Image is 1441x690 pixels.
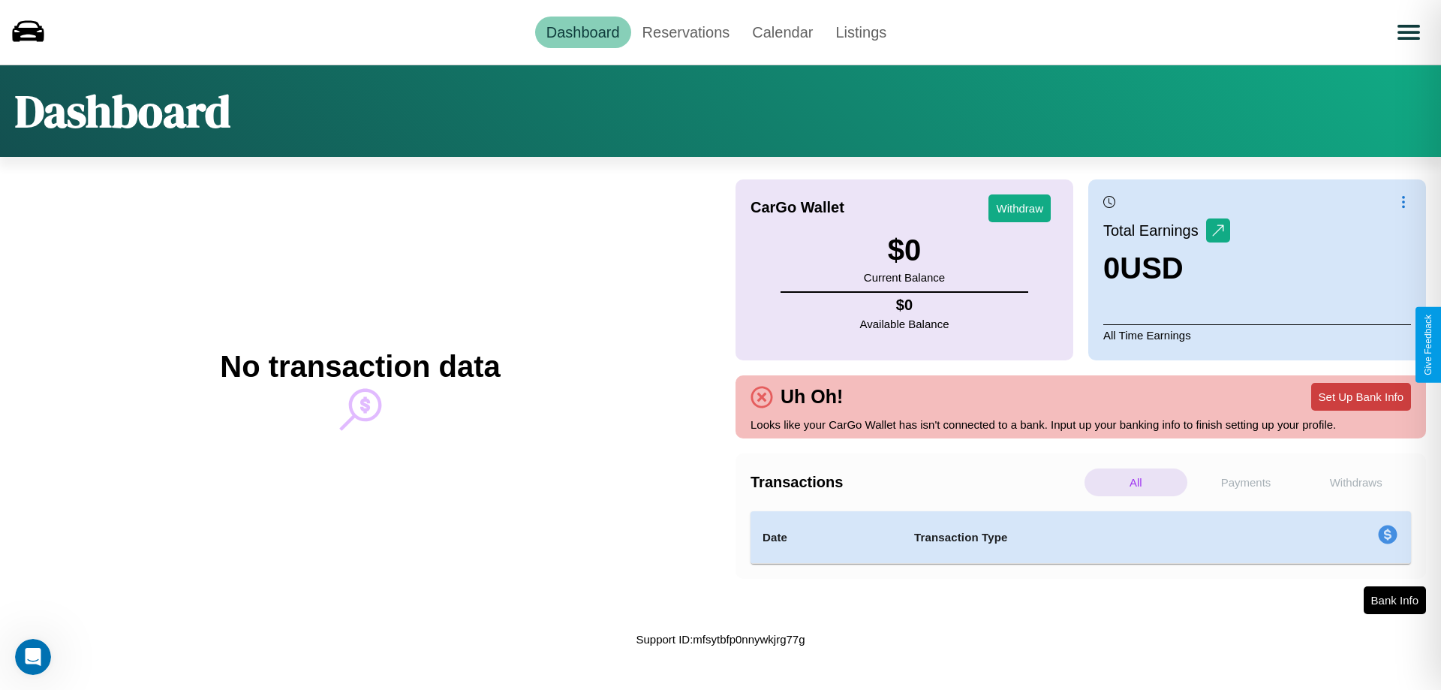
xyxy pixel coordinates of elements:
[1311,383,1411,411] button: Set Up Bank Info
[914,529,1255,547] h4: Transaction Type
[1103,217,1206,244] p: Total Earnings
[864,267,945,288] p: Current Balance
[1103,324,1411,345] p: All Time Earnings
[773,386,850,408] h4: Uh Oh!
[1195,469,1298,496] p: Payments
[1364,586,1426,614] button: Bank Info
[15,80,230,142] h1: Dashboard
[751,474,1081,491] h4: Transactions
[824,17,898,48] a: Listings
[1103,252,1230,285] h3: 0 USD
[988,194,1051,222] button: Withdraw
[860,314,949,334] p: Available Balance
[1304,469,1407,496] p: Withdraws
[741,17,824,48] a: Calendar
[1388,11,1430,53] button: Open menu
[1423,315,1433,375] div: Give Feedback
[1085,469,1187,496] p: All
[15,639,51,675] iframe: Intercom live chat
[763,529,890,547] h4: Date
[751,414,1411,435] p: Looks like your CarGo Wallet has isn't connected to a bank. Input up your banking info to finish ...
[751,511,1411,564] table: simple table
[220,350,500,384] h2: No transaction data
[864,234,945,267] h3: $ 0
[631,17,742,48] a: Reservations
[860,297,949,314] h4: $ 0
[535,17,631,48] a: Dashboard
[751,199,844,216] h4: CarGo Wallet
[636,629,805,649] p: Support ID: mfsytbfp0nnywkjrg77g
